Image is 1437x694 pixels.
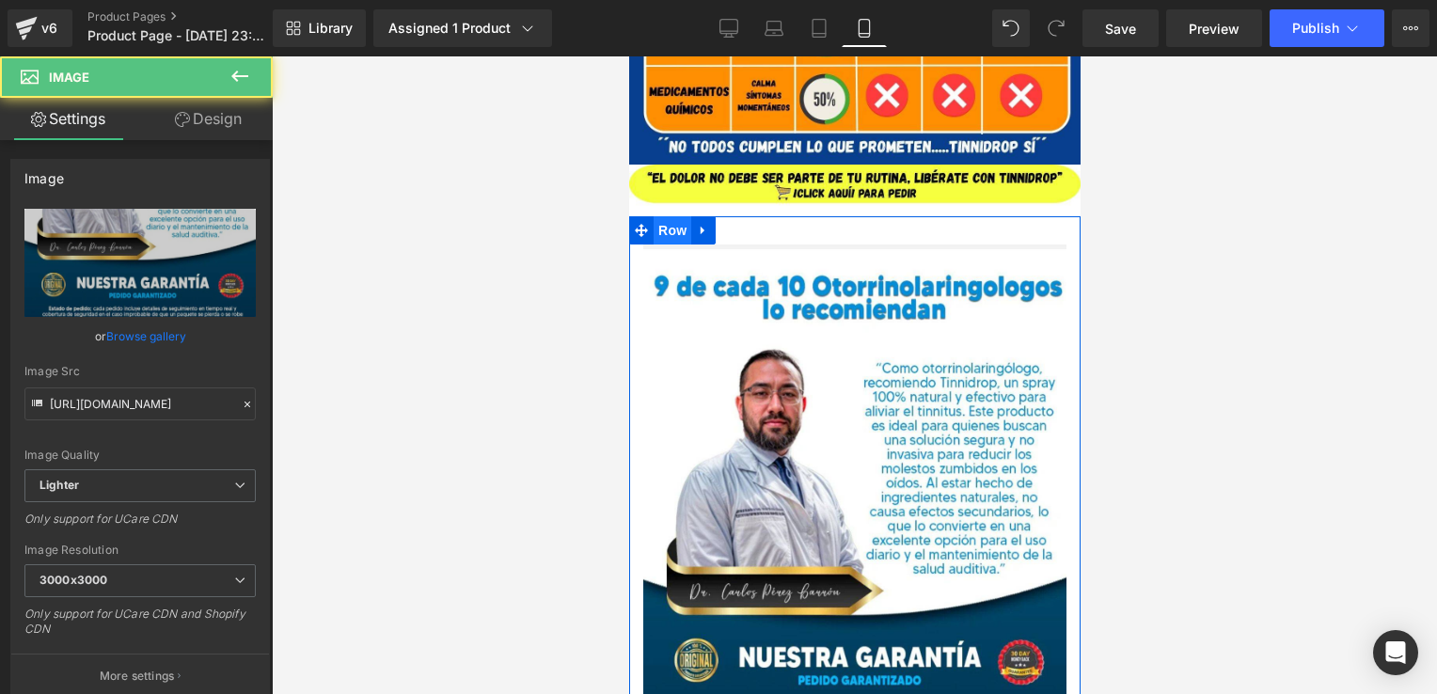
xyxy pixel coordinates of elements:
[106,320,186,353] a: Browse gallery
[39,573,107,587] b: 3000x3000
[87,28,268,43] span: Product Page - [DATE] 23:05:19
[1037,9,1075,47] button: Redo
[24,544,256,557] div: Image Resolution
[49,70,89,85] span: Image
[842,9,887,47] a: Mobile
[24,365,256,378] div: Image Src
[24,449,256,462] div: Image Quality
[1292,21,1339,36] span: Publish
[1270,9,1384,47] button: Publish
[388,19,537,38] div: Assigned 1 Product
[39,478,79,492] b: Lighter
[24,326,256,346] div: or
[100,668,175,685] p: More settings
[1373,630,1418,675] div: Open Intercom Messenger
[8,9,72,47] a: v6
[273,9,366,47] a: New Library
[62,160,87,188] a: Expand / Collapse
[751,9,797,47] a: Laptop
[992,9,1030,47] button: Undo
[38,16,61,40] div: v6
[308,20,353,37] span: Library
[24,387,256,420] input: Link
[706,9,751,47] a: Desktop
[1189,19,1240,39] span: Preview
[24,160,64,186] div: Image
[140,98,276,140] a: Design
[24,607,256,649] div: Only support for UCare CDN and Shopify CDN
[1166,9,1262,47] a: Preview
[1392,9,1429,47] button: More
[797,9,842,47] a: Tablet
[87,9,304,24] a: Product Pages
[24,160,62,188] span: Row
[24,512,256,539] div: Only support for UCare CDN
[1105,19,1136,39] span: Save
